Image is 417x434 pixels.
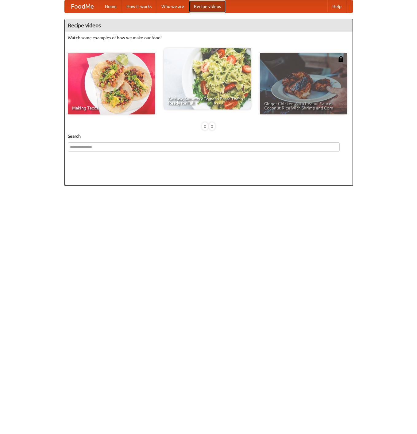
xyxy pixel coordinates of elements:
div: » [209,122,215,130]
a: Who we are [156,0,189,13]
span: An Easy, Summery Tomato Pasta That's Ready for Fall [168,97,247,105]
a: An Easy, Summery Tomato Pasta That's Ready for Fall [164,48,251,109]
a: Recipe videos [189,0,226,13]
a: Making Tacos [68,53,155,114]
div: « [202,122,208,130]
a: How it works [122,0,156,13]
h5: Search [68,133,349,139]
a: Home [100,0,122,13]
a: FoodMe [65,0,100,13]
img: 483408.png [338,56,344,62]
span: Making Tacos [72,106,151,110]
a: Help [327,0,346,13]
p: Watch some examples of how we make our food! [68,35,349,41]
h4: Recipe videos [65,19,353,32]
